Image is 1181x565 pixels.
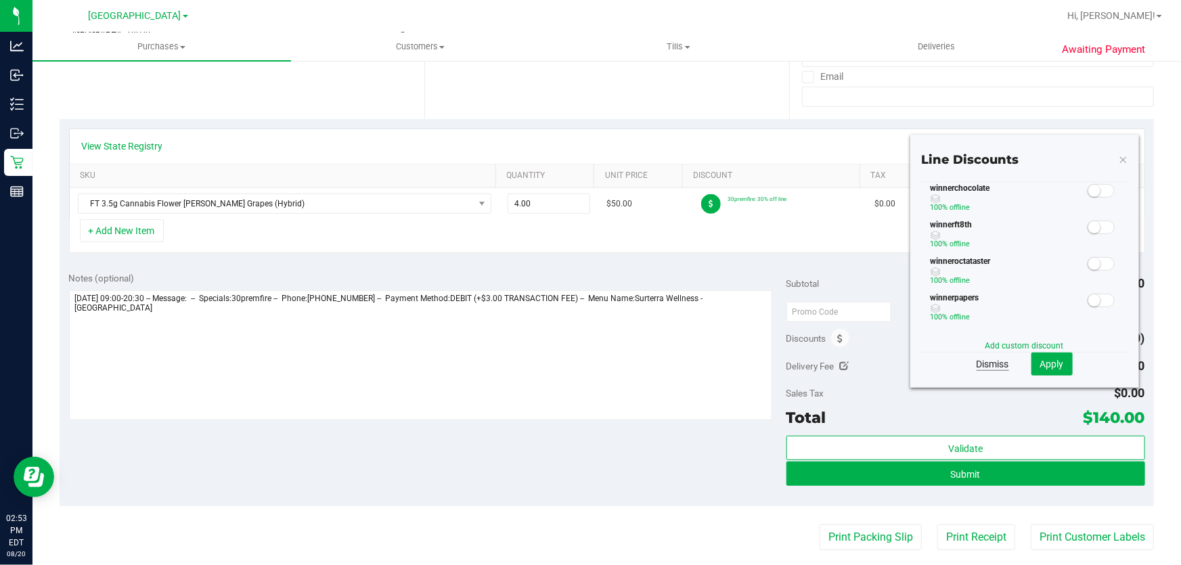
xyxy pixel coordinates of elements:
span: $0.00 [874,198,895,210]
span: line [960,313,971,321]
button: + Add New Item [80,219,164,242]
span: Purchases [32,41,291,53]
span: Submit [951,469,981,480]
inline-svg: Analytics [10,39,24,53]
a: SKU [80,171,491,181]
inline-svg: Reports [10,185,24,198]
span: Total [786,408,826,427]
a: Add custom discount [985,341,1064,351]
span: Discount can be combined with other discounts [931,267,1086,277]
input: Promo Code [786,302,891,322]
a: Unit Price [605,171,677,181]
p: off [931,275,1086,287]
span: Discount can be combined with other discounts [931,231,1086,240]
inline-svg: Outbound [10,127,24,140]
span: line [960,276,971,285]
span: Line Discounts [921,152,1019,167]
span: Customers [292,41,549,53]
span: 100% [931,313,948,321]
span: $140.00 [1084,408,1145,427]
span: line [960,240,971,248]
span: [GEOGRAPHIC_DATA] [89,10,181,22]
a: Purchases [32,32,291,61]
span: Hi, [PERSON_NAME]! [1067,10,1155,21]
div: winnerchocolate [921,182,1086,219]
a: Tax [870,171,943,181]
span: Tills [550,41,807,53]
span: 100% [931,203,948,212]
span: Validate [948,443,983,454]
span: FT 3.5g Cannabis Flower [PERSON_NAME] Grapes (Hybrid) [79,194,474,213]
span: Subtotal [786,278,820,289]
div: winnerpapers [921,292,1086,328]
button: Print Packing Slip [820,524,922,550]
iframe: Resource center [14,457,54,497]
span: line [960,203,971,212]
button: Print Receipt [937,524,1015,550]
a: Dismiss [977,357,1009,371]
inline-svg: Retail [10,156,24,169]
inline-svg: Inventory [10,97,24,111]
span: 100% [931,240,948,248]
p: 08/20 [6,549,26,559]
a: Deliveries [807,32,1066,61]
input: 4.00 [508,194,590,213]
label: Email [802,67,843,87]
span: 30premfire: 30% off line [728,196,786,202]
span: Notes (optional) [69,273,135,284]
button: Print Customer Labels [1031,524,1154,550]
p: off [931,238,1086,250]
inline-svg: Inbound [10,68,24,82]
span: Discount can be combined with other discounts [931,194,1086,204]
div: winnerft8th [921,219,1086,255]
span: $0.00 [1115,386,1145,400]
span: Deliveries [900,41,974,53]
span: Sales Tax [786,388,824,399]
button: Submit [786,461,1145,486]
span: $50.00 [606,198,632,210]
a: View State Registry [82,139,163,153]
button: Validate [786,436,1145,460]
span: Delivery Fee [786,361,834,371]
i: Edit Delivery Fee [839,361,849,371]
a: Discount [694,171,855,181]
span: 100% [931,276,948,285]
p: 02:53 PM EDT [6,512,26,549]
a: Customers [291,32,550,61]
p: off [931,202,1086,214]
span: Discounts [786,326,826,351]
p: off [931,311,1086,323]
span: Awaiting Payment [1063,42,1146,58]
span: Discount can be combined with other discounts [931,304,1086,313]
div: winneroctataster [921,255,1086,292]
a: Quantity [507,171,589,181]
span: Apply [1040,359,1064,369]
a: Tills [550,32,808,61]
button: Apply [1031,353,1073,376]
span: NO DATA FOUND [78,194,491,214]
